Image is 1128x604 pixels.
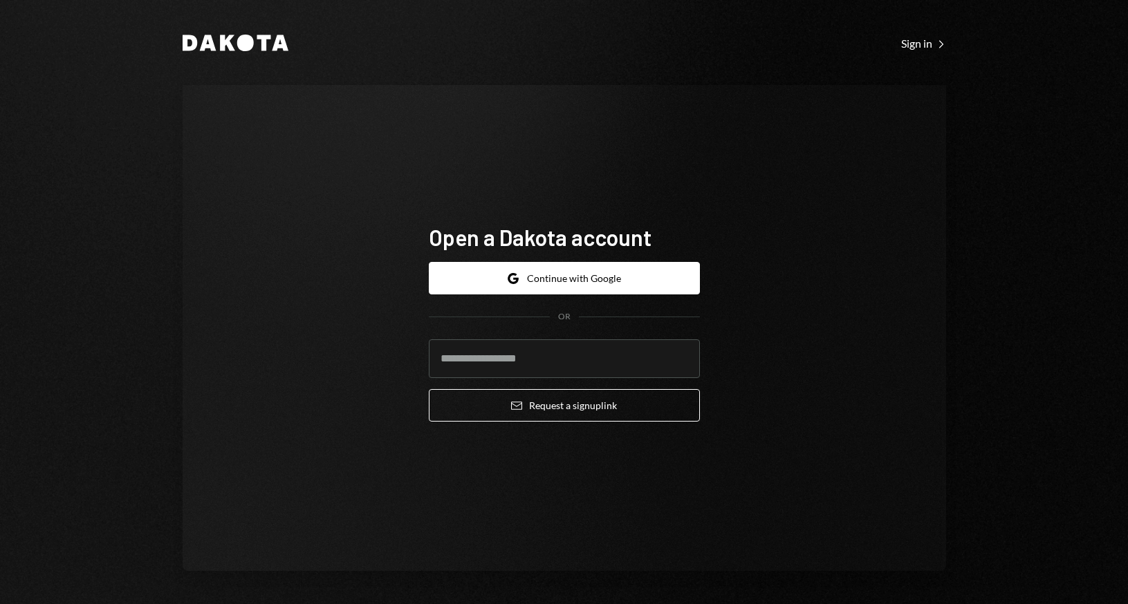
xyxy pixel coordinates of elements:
button: Continue with Google [429,262,700,294]
div: OR [558,311,571,323]
div: Sign in [901,37,946,50]
button: Request a signuplink [429,389,700,422]
a: Sign in [901,35,946,50]
h1: Open a Dakota account [429,223,700,251]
